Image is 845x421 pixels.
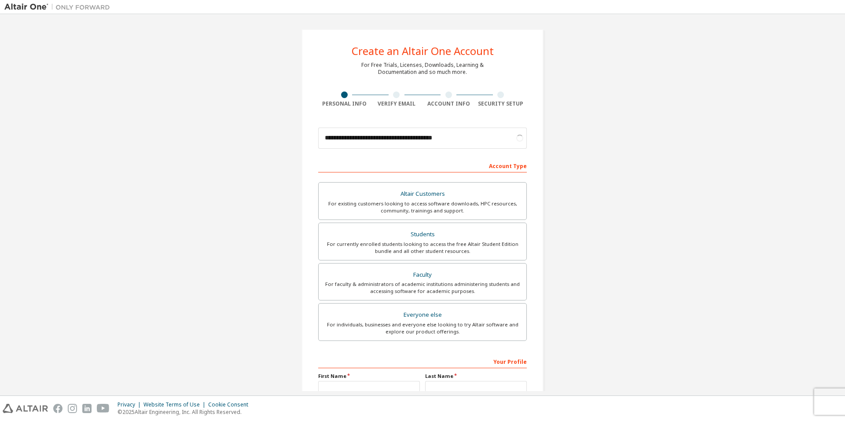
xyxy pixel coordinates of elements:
img: Altair One [4,3,114,11]
img: facebook.svg [53,404,62,413]
div: For Free Trials, Licenses, Downloads, Learning & Documentation and so much more. [361,62,484,76]
img: youtube.svg [97,404,110,413]
img: linkedin.svg [82,404,92,413]
div: Altair Customers [324,188,521,200]
img: altair_logo.svg [3,404,48,413]
div: For individuals, businesses and everyone else looking to try Altair software and explore our prod... [324,321,521,335]
label: Last Name [425,373,527,380]
div: For currently enrolled students looking to access the free Altair Student Edition bundle and all ... [324,241,521,255]
div: For faculty & administrators of academic institutions administering students and accessing softwa... [324,281,521,295]
div: For existing customers looking to access software downloads, HPC resources, community, trainings ... [324,200,521,214]
div: Everyone else [324,309,521,321]
div: Create an Altair One Account [352,46,494,56]
div: Account Type [318,158,527,172]
div: Website Terms of Use [143,401,208,408]
label: First Name [318,373,420,380]
p: © 2025 Altair Engineering, Inc. All Rights Reserved. [118,408,253,416]
div: Your Profile [318,354,527,368]
img: instagram.svg [68,404,77,413]
div: Students [324,228,521,241]
div: Account Info [422,100,475,107]
div: Personal Info [318,100,371,107]
div: Cookie Consent [208,401,253,408]
div: Verify Email [371,100,423,107]
div: Security Setup [475,100,527,107]
div: Faculty [324,269,521,281]
div: Privacy [118,401,143,408]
